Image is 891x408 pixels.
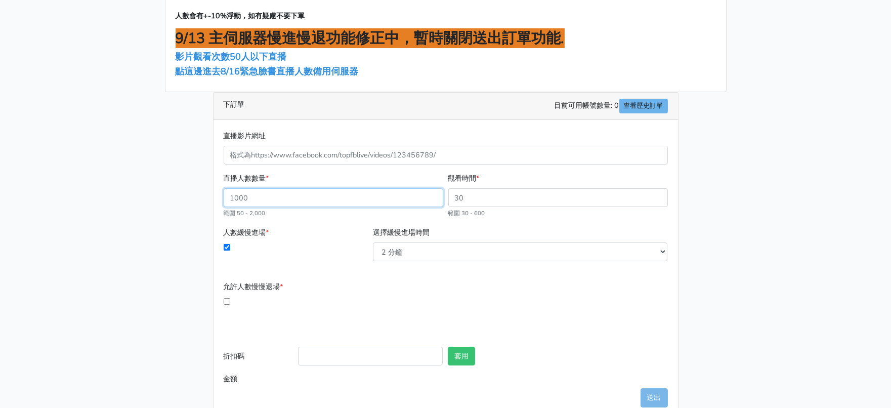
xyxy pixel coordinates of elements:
input: 格式為https://www.facebook.com/topfblive/videos/123456789/ [224,146,668,165]
button: 套用 [448,347,475,365]
button: 送出 [641,388,668,407]
span: 50人以下直播 [230,51,287,63]
a: 影片觀看次數 [176,51,230,63]
label: 直播影片網址 [224,130,266,142]
a: 50人以下直播 [230,51,289,63]
input: 1000 [224,188,443,207]
span: 目前可用帳號數量: 0 [555,99,668,113]
a: 點這邊進去8/16緊急臉書直播人數備用伺服器 [176,65,359,77]
label: 允許人數慢慢退場 [224,281,283,293]
input: 30 [448,188,668,207]
span: 9/13 主伺服器慢進慢退功能修正中，暫時關閉送出訂單功能. [176,28,565,48]
label: 人數緩慢進場 [224,227,269,238]
div: 下訂單 [214,93,678,120]
small: 範圍 50 - 2,000 [224,209,266,217]
small: 範圍 30 - 600 [448,209,485,217]
label: 金額 [221,370,296,388]
label: 選擇緩慢進場時間 [373,227,430,238]
label: 折扣碼 [221,347,296,370]
label: 觀看時間 [448,173,480,184]
span: 人數會有+-10%浮動，如有疑慮不要下單 [176,11,305,21]
label: 直播人數數量 [224,173,269,184]
a: 查看歷史訂單 [619,99,668,113]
